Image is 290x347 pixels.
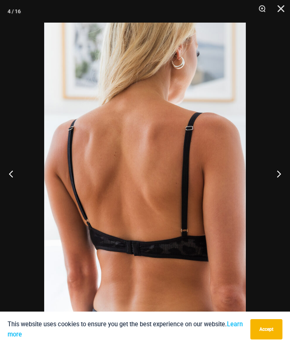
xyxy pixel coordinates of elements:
[262,155,290,193] button: Next
[8,319,245,339] p: This website uses cookies to ensure you get the best experience on our website.
[44,23,246,324] img: Nights Fall Silver Leopard 1036 Bra 02
[8,6,21,17] div: 4 / 16
[8,321,243,338] a: Learn more
[250,319,282,339] button: Accept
